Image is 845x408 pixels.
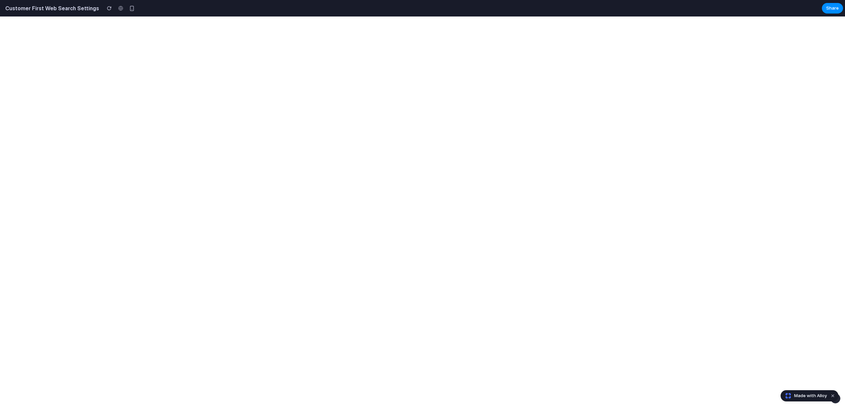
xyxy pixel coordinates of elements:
h2: Customer First Web Search Settings [3,4,99,12]
span: Share [826,5,839,12]
span: Made with Alloy [794,392,827,399]
button: Share [822,3,843,14]
button: Dismiss watermark [829,392,837,400]
a: Made with Alloy [781,392,827,399]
